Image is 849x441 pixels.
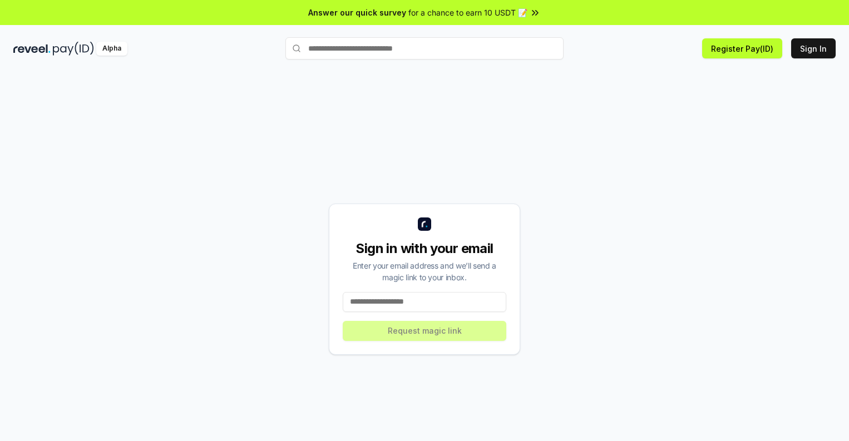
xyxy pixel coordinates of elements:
span: Answer our quick survey [308,7,406,18]
img: pay_id [53,42,94,56]
img: reveel_dark [13,42,51,56]
div: Alpha [96,42,127,56]
button: Register Pay(ID) [702,38,782,58]
img: logo_small [418,217,431,231]
div: Sign in with your email [343,240,506,257]
div: Enter your email address and we’ll send a magic link to your inbox. [343,260,506,283]
button: Sign In [791,38,836,58]
span: for a chance to earn 10 USDT 📝 [408,7,527,18]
